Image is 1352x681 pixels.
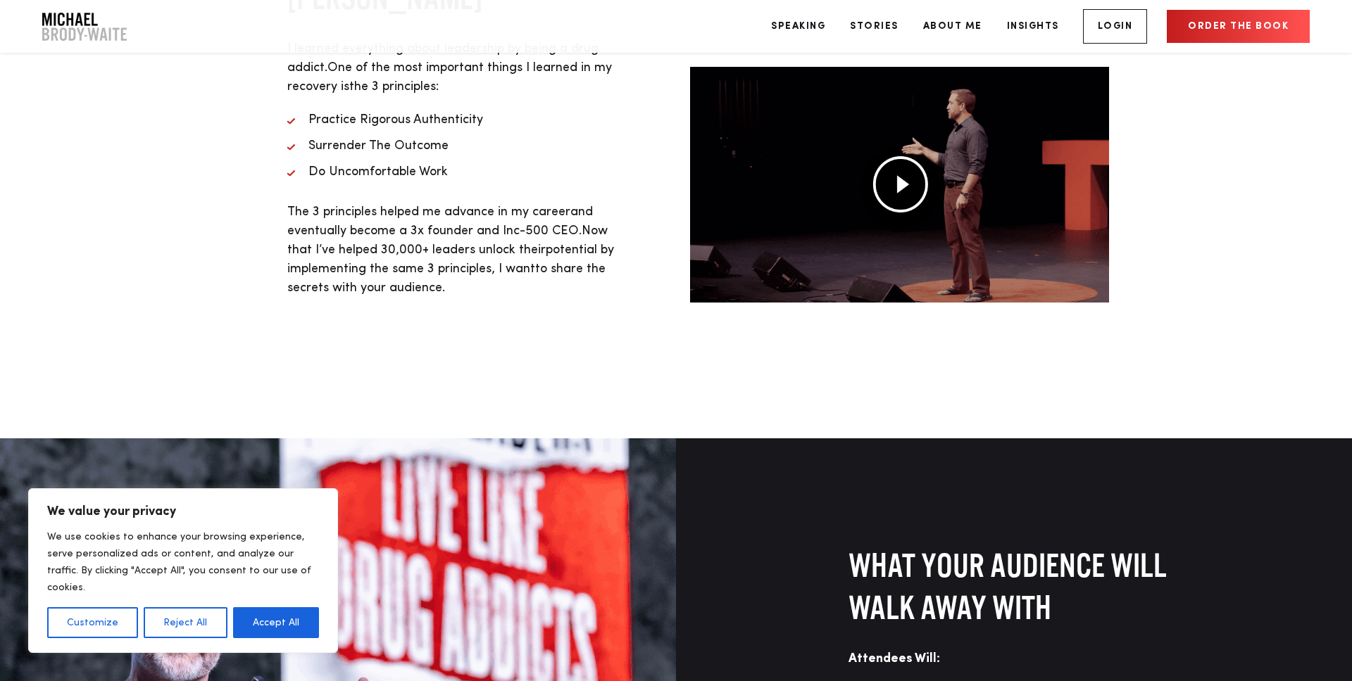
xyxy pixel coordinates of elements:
[233,607,319,638] button: Accept All
[144,607,227,638] button: Reject All
[268,17,530,45] input: Fields
[268,58,334,71] span: Phone number
[308,113,483,126] span: Practice Rigorous Authenticity
[1083,9,1148,44] a: Login
[287,61,612,93] span: One of the most important things I learned in my recovery is
[308,165,448,178] span: Do Uncomfortable Work
[872,156,928,212] img: Play Video
[268,75,530,103] input: 615-555-1234
[1167,10,1310,43] a: Order the book
[28,488,338,653] div: We value your privacy
[47,503,319,520] p: We value your privacy
[47,528,319,596] p: We use cookies to enhance your browsing experience, serve personalized ads or content, and analyz...
[42,13,127,41] img: Company Logo
[42,13,127,41] a: Company Logo Company Logo
[287,205,570,218] span: The 3 principles helped me advance in my career
[47,607,138,638] button: Customize
[849,544,1179,628] h2: WHAT YOUR AUDIENCE WILL WALK AWAY WITH
[849,652,940,665] b: Attendees Will:
[308,139,449,152] span: Surrender The Outcome
[349,80,439,93] span: the 3 principles:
